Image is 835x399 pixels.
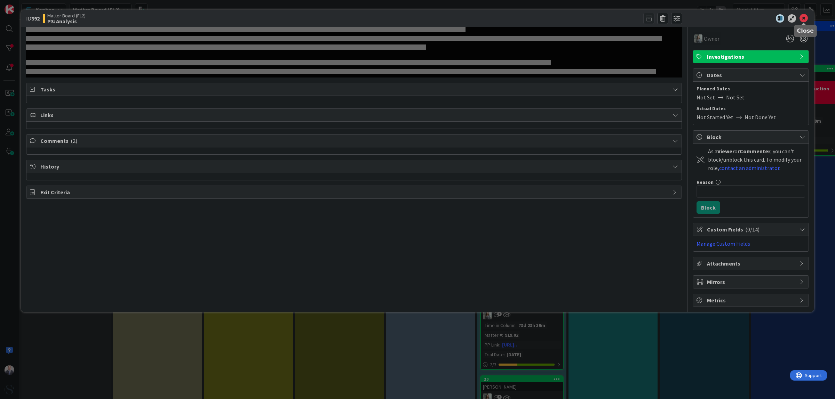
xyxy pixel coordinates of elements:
[40,85,669,93] span: Tasks
[707,278,796,286] span: Mirrors
[707,71,796,79] span: Dates
[694,34,702,43] img: LG
[15,1,32,9] span: Support
[697,240,750,247] a: Manage Custom Fields
[697,113,733,121] span: Not Started Yet
[745,226,760,233] span: ( 0/14 )
[745,113,776,121] span: Not Done Yet
[707,133,796,141] span: Block
[697,85,805,92] span: Planned Dates
[717,148,734,155] b: Viewer
[697,179,714,185] label: Reason
[797,27,814,34] h5: Close
[707,259,796,268] span: Attachments
[708,147,805,172] div: As a or , you can't block/unblock this card. To modify your role, .
[47,18,86,24] b: P3: Analysis
[26,14,40,23] span: ID
[40,162,669,171] span: History
[707,296,796,304] span: Metrics
[740,148,770,155] b: Commenter
[697,105,805,112] span: Actual Dates
[71,137,77,144] span: ( 2 )
[697,201,720,214] button: Block
[47,13,86,18] span: Matter Board (FL2)
[726,93,745,101] span: Not Set
[40,111,669,119] span: Links
[719,164,779,171] a: contact an administrator
[707,52,796,61] span: Investigations
[40,137,669,145] span: Comments
[40,188,669,196] span: Exit Criteria
[697,93,715,101] span: Not Set
[707,225,796,234] span: Custom Fields
[31,15,40,22] b: 392
[704,34,719,43] span: Owner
